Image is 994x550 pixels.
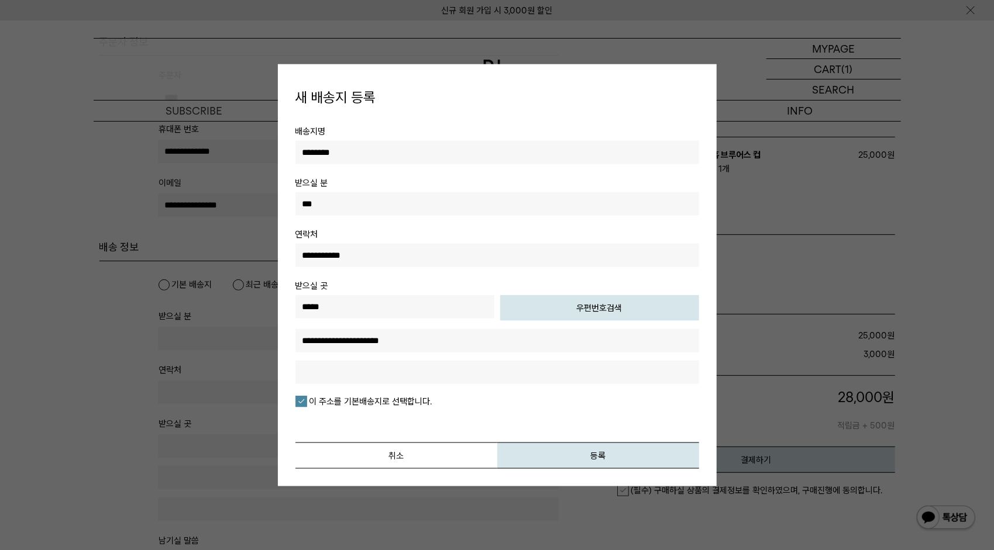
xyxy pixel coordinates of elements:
span: 받으실 분 [295,178,328,188]
h4: 새 배송지 등록 [295,87,699,107]
button: 등록 [497,442,699,469]
button: 취소 [295,442,497,469]
span: 받으실 곳 [295,281,328,291]
button: 우편번호검색 [500,295,699,321]
label: 이 주소를 기본배송지로 선택합니다. [295,396,432,407]
span: 연락처 [295,229,318,240]
span: 배송지명 [295,126,326,137]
